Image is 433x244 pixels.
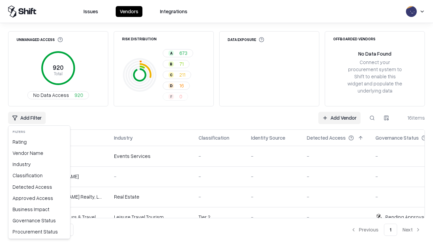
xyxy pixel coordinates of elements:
div: Add Filter [8,125,70,239]
div: Business Impact [10,204,69,215]
div: Industry [10,159,69,170]
div: Detected Access [10,181,69,192]
div: Procurement Status [10,226,69,237]
div: Rating [10,136,69,147]
div: Vendor Name [10,147,69,159]
div: Classification [10,170,69,181]
div: Filters [10,127,69,136]
div: Governance Status [10,215,69,226]
div: Approved Access [10,192,69,204]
